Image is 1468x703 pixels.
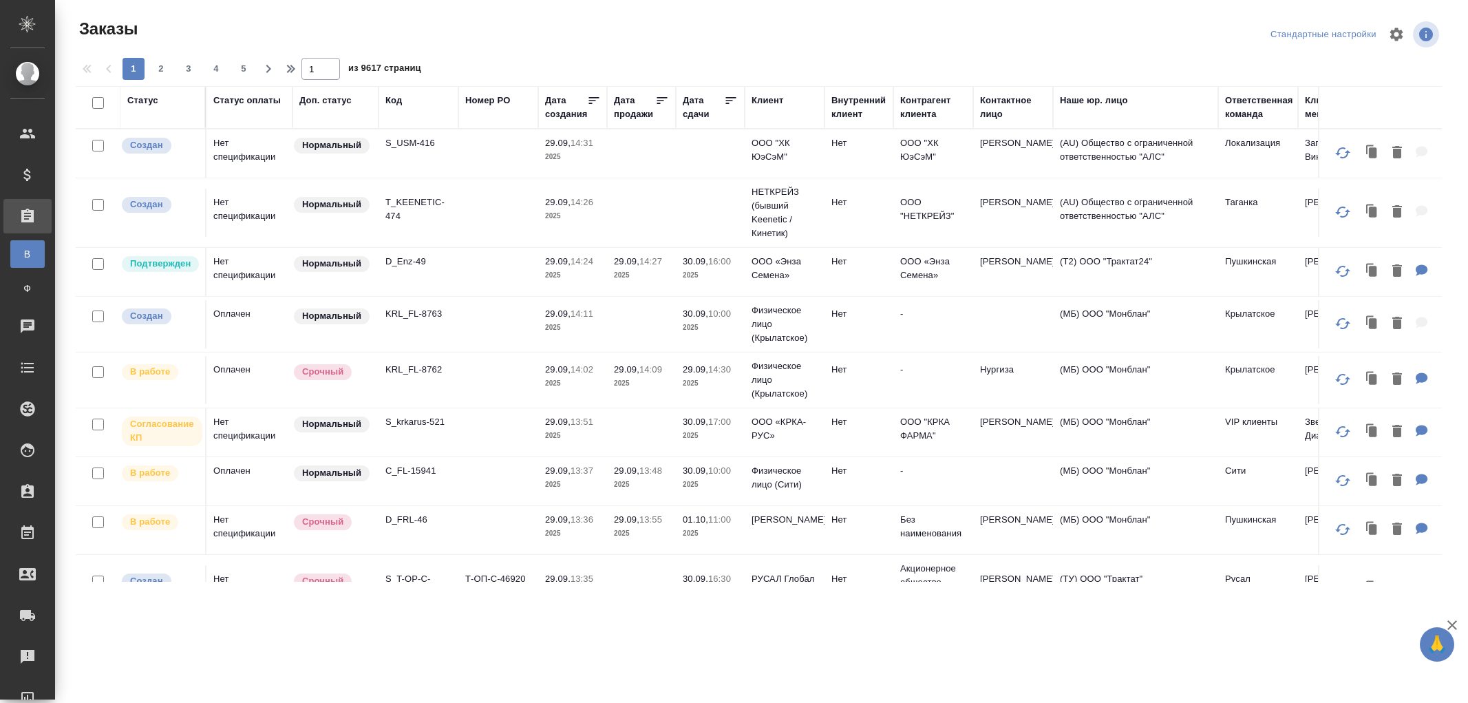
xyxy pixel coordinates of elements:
td: Нет спецификации [206,248,292,296]
p: 14:26 [571,197,593,207]
p: 29.09, [614,465,639,476]
td: Крылатское [1218,300,1298,348]
td: [PERSON_NAME] [1298,506,1378,554]
button: Обновить [1326,307,1359,340]
td: Русал [1218,565,1298,613]
p: 13:48 [639,465,662,476]
p: [PERSON_NAME] [752,513,818,527]
button: 5 [233,58,255,80]
td: Таганка [1218,189,1298,237]
p: 2025 [545,377,600,390]
div: Выставляет КМ после уточнения всех необходимых деталей и получения согласия клиента на запуск. С ... [120,255,198,273]
button: Обновить [1326,136,1359,169]
button: Клонировать [1359,139,1385,167]
button: Клонировать [1359,366,1385,394]
button: Обновить [1326,415,1359,448]
span: Посмотреть информацию [1413,21,1442,48]
td: [PERSON_NAME] [973,189,1053,237]
p: 29.09, [614,256,639,266]
button: Удалить [1385,467,1409,495]
p: Нет [831,307,886,321]
td: [PERSON_NAME] [1298,457,1378,505]
td: Пушкинская [1218,506,1298,554]
p: Нет [831,513,886,527]
p: Подтвержден [130,257,191,271]
button: Клонировать [1359,258,1385,286]
p: 29.09, [683,364,708,375]
p: 29.09, [545,514,571,525]
p: Согласование КП [130,417,194,445]
div: Выставляется автоматически, если на указанный объем услуг необходимо больше времени в стандартном... [292,572,372,591]
p: 14:24 [571,256,593,266]
div: Статус оплаты [213,94,281,107]
p: Нормальный [302,257,361,271]
button: 🙏 [1420,627,1454,662]
p: ООО "КРКА ФАРМА" [900,415,966,443]
p: 13:36 [571,514,593,525]
p: Создан [130,574,163,588]
p: 2025 [545,321,600,335]
p: 11:00 [708,514,731,525]
div: Клиентские менеджеры [1305,94,1371,121]
p: Создан [130,138,163,152]
div: Выставляет ПМ после принятия заказа от КМа [120,363,198,381]
a: В [10,240,45,268]
span: из 9617 страниц [348,60,421,80]
p: T_KEENETIC-474 [385,196,451,223]
p: 2025 [545,209,600,223]
button: Клонировать [1359,310,1385,338]
p: 2025 [614,377,669,390]
div: Выставляет ПМ после принятия заказа от КМа [120,464,198,483]
p: 2025 [683,269,738,282]
p: 2025 [683,429,738,443]
p: Нормальный [302,309,361,323]
button: Обновить [1326,363,1359,396]
td: Загородних Виктория [1298,129,1378,178]
p: Нормальный [302,138,361,152]
button: Обновить [1326,464,1359,497]
td: (МБ) ООО "Монблан" [1053,457,1218,505]
p: 17:00 [708,417,731,427]
p: Нет [831,136,886,150]
div: Контактное лицо [980,94,1046,121]
p: 2025 [545,150,600,164]
p: 14:02 [571,364,593,375]
p: 29.09, [614,514,639,525]
div: Статус по умолчанию для стандартных заказов [292,136,372,155]
td: (AU) Общество с ограниченной ответственностью "АЛС" [1053,129,1218,178]
span: 🙏 [1425,630,1449,659]
p: 2025 [683,377,738,390]
button: Удалить [1385,418,1409,446]
p: 29.09, [545,364,571,375]
button: Удалить [1385,139,1409,167]
td: VIP клиенты [1218,408,1298,457]
p: 13:37 [571,465,593,476]
p: Нет [831,572,886,586]
button: Клонировать [1359,575,1385,603]
td: [PERSON_NAME] [1298,300,1378,348]
p: Нормальный [302,417,361,431]
p: 29.09, [545,197,571,207]
p: 29.09, [545,574,571,584]
p: Создан [130,309,163,323]
button: Клонировать [1359,467,1385,495]
p: ООО "ХК ЮэСэМ" [900,136,966,164]
p: 14:11 [571,308,593,319]
span: 2 [150,62,172,76]
p: D_Enz-49 [385,255,451,269]
p: 13:55 [639,514,662,525]
p: В работе [130,515,170,529]
a: Ф [10,275,45,302]
div: Выставляется автоматически при создании заказа [120,572,198,591]
button: Удалить [1385,310,1409,338]
td: (МБ) ООО "Монблан" [1053,356,1218,404]
p: ООО «КРКА-РУС» [752,415,818,443]
span: 5 [233,62,255,76]
p: Нормальный [302,198,361,211]
p: 16:30 [708,574,731,584]
p: ООО «Энза Семена» [900,255,966,282]
p: D_FRL-46 [385,513,451,527]
td: [PERSON_NAME] [973,408,1053,457]
td: Нургиза [973,356,1053,404]
div: Выставляется автоматически при создании заказа [120,307,198,326]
